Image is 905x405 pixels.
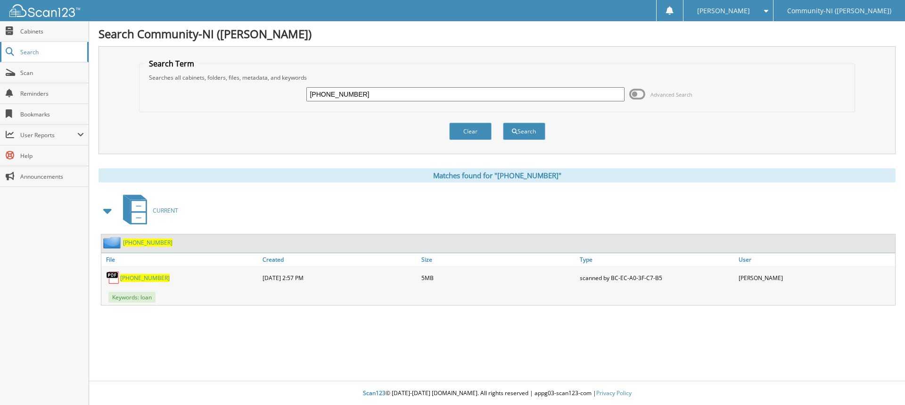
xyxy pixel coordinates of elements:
a: [PHONE_NUMBER] [123,239,173,247]
span: Advanced Search [650,91,692,98]
a: Type [577,253,736,266]
a: Created [260,253,419,266]
span: Cabinets [20,27,84,35]
button: Search [503,123,545,140]
div: 5MB [419,268,578,287]
img: folder2.png [103,237,123,248]
span: Search [20,48,82,56]
img: PDF.png [106,271,120,285]
span: Scan [20,69,84,77]
iframe: Chat Widget [858,360,905,405]
span: Keywords: loan [108,292,156,303]
span: Announcements [20,173,84,181]
span: Help [20,152,84,160]
span: Community-NI ([PERSON_NAME]) [787,8,891,14]
a: User [736,253,895,266]
button: Clear [449,123,492,140]
div: Matches found for "[PHONE_NUMBER]" [99,168,896,182]
span: [PERSON_NAME] [697,8,750,14]
a: CURRENT [117,192,178,229]
div: © [DATE]-[DATE] [DOMAIN_NAME]. All rights reserved | appg03-scan123-com | [89,382,905,405]
a: Size [419,253,578,266]
img: scan123-logo-white.svg [9,4,80,17]
span: Scan123 [363,389,386,397]
div: [PERSON_NAME] [736,268,895,287]
div: Searches all cabinets, folders, files, metadata, and keywords [144,74,850,82]
span: Reminders [20,90,84,98]
div: [DATE] 2:57 PM [260,268,419,287]
span: CURRENT [153,207,178,215]
h1: Search Community-NI ([PERSON_NAME]) [99,26,896,41]
a: [PHONE_NUMBER] [120,274,170,282]
span: User Reports [20,131,77,139]
a: Privacy Policy [596,389,632,397]
legend: Search Term [144,58,199,69]
span: Bookmarks [20,110,84,118]
div: scanned by BC-EC-A0-3F-C7-B5 [577,268,736,287]
a: File [101,253,260,266]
